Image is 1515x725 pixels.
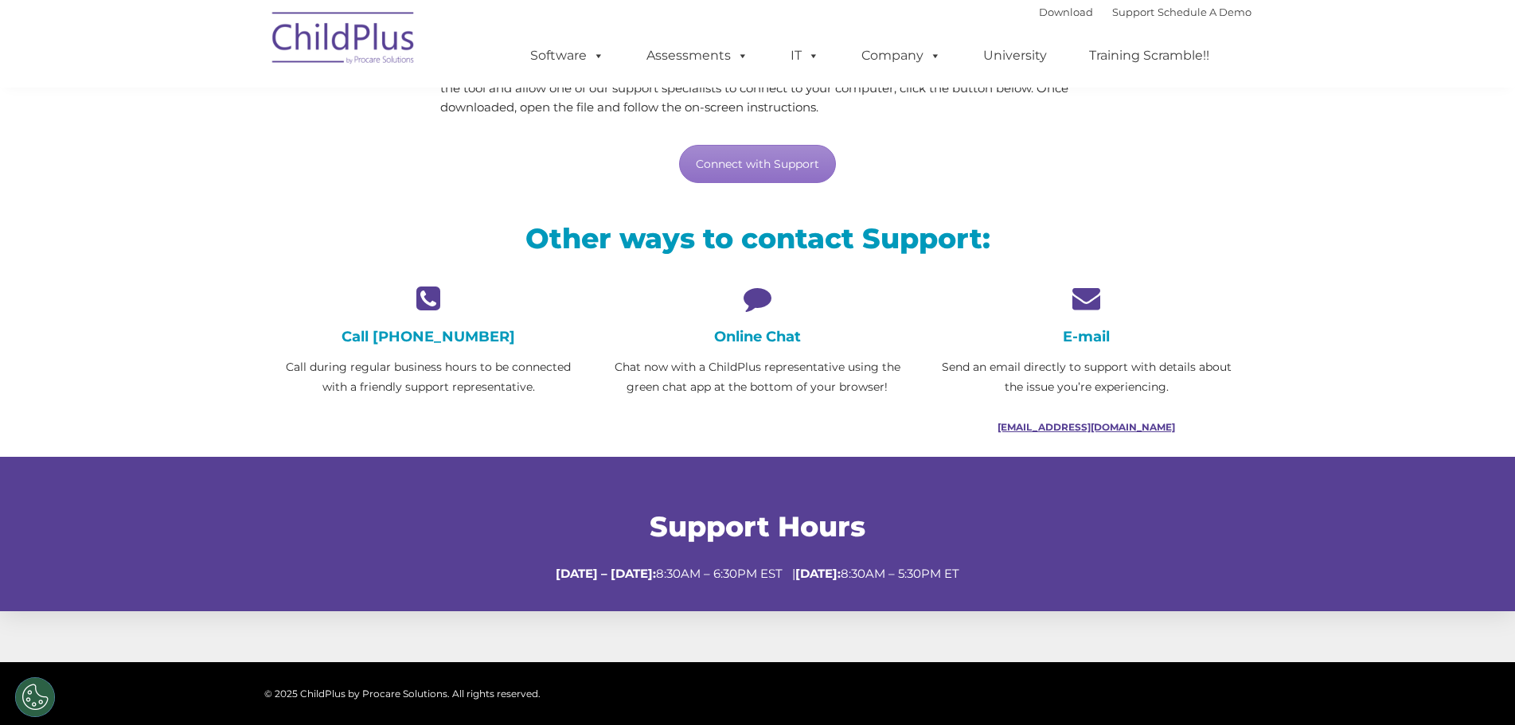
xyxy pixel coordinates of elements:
span: Support Hours [650,509,865,544]
span: 8:30AM – 6:30PM EST | 8:30AM – 5:30PM ET [556,566,959,581]
span: © 2025 ChildPlus by Procare Solutions. All rights reserved. [264,688,541,700]
strong: [DATE]: [795,566,841,581]
button: Cookies Settings [15,677,55,717]
p: Send an email directly to support with details about the issue you’re experiencing. [934,357,1239,397]
font: | [1039,6,1251,18]
a: Company [845,40,957,72]
a: University [967,40,1063,72]
p: Through our secure support tool, we’ll connect to your computer and solve your issues for you! To... [440,60,1075,117]
p: Call during regular business hours to be connected with a friendly support representative. [276,357,581,397]
a: Connect with Support [679,145,836,183]
a: [EMAIL_ADDRESS][DOMAIN_NAME] [998,421,1175,433]
a: Support [1112,6,1154,18]
iframe: Chat Widget [1435,649,1515,725]
a: IT [775,40,835,72]
h2: Other ways to contact Support: [276,220,1240,256]
p: Chat now with a ChildPlus representative using the green chat app at the bottom of your browser! [605,357,910,397]
h4: Call [PHONE_NUMBER] [276,328,581,345]
img: ChildPlus by Procare Solutions [264,1,424,80]
h4: Online Chat [605,328,910,345]
strong: [DATE] – [DATE]: [556,566,656,581]
a: Software [514,40,620,72]
h4: E-mail [934,328,1239,345]
a: Schedule A Demo [1158,6,1251,18]
a: Assessments [631,40,764,72]
a: Download [1039,6,1093,18]
a: Training Scramble!! [1073,40,1225,72]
